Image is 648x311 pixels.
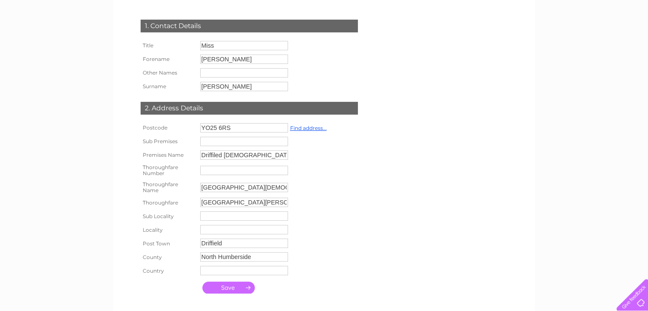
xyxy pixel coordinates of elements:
[620,36,640,43] a: Log out
[574,36,586,43] a: Blog
[138,236,198,250] th: Post Town
[498,36,514,43] a: Water
[138,250,198,264] th: County
[138,135,198,148] th: Sub Premises
[138,148,198,162] th: Premises Name
[23,22,66,48] img: logo.png
[290,125,327,131] a: Find address...
[138,39,198,52] th: Title
[138,223,198,236] th: Locality
[138,80,198,93] th: Surname
[591,36,612,43] a: Contact
[123,5,526,41] div: Clear Business is a trading name of Verastar Limited (registered in [GEOGRAPHIC_DATA] No. 3667643...
[202,282,255,294] input: Submit
[138,196,198,209] th: Thoroughfare
[141,20,358,32] div: 1. Contact Details
[138,121,198,135] th: Postcode
[138,52,198,66] th: Forename
[138,264,198,277] th: Country
[487,4,546,15] a: 0333 014 3131
[138,66,198,80] th: Other Names
[141,102,358,115] div: 2. Address Details
[543,36,569,43] a: Telecoms
[138,162,198,179] th: Thoroughfare Number
[138,179,198,196] th: Thoroughfare Name
[138,209,198,223] th: Sub Locality
[519,36,538,43] a: Energy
